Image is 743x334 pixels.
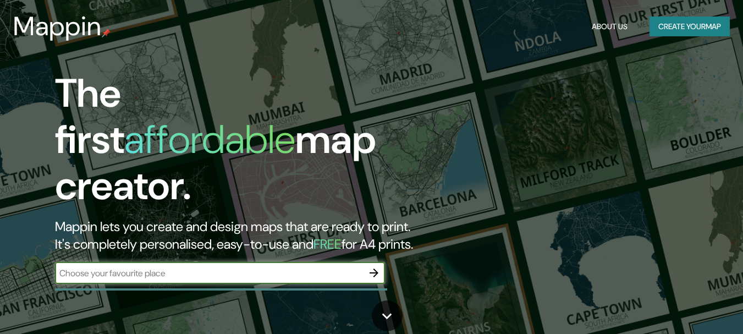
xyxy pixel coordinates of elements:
h1: affordable [124,114,295,165]
input: Choose your favourite place [55,267,363,280]
h1: The first map creator. [55,70,427,218]
img: mappin-pin [102,29,111,37]
h5: FREE [313,236,342,253]
h3: Mappin [13,11,102,42]
button: About Us [587,17,632,37]
h2: Mappin lets you create and design maps that are ready to print. It's completely personalised, eas... [55,218,427,253]
button: Create yourmap [650,17,730,37]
